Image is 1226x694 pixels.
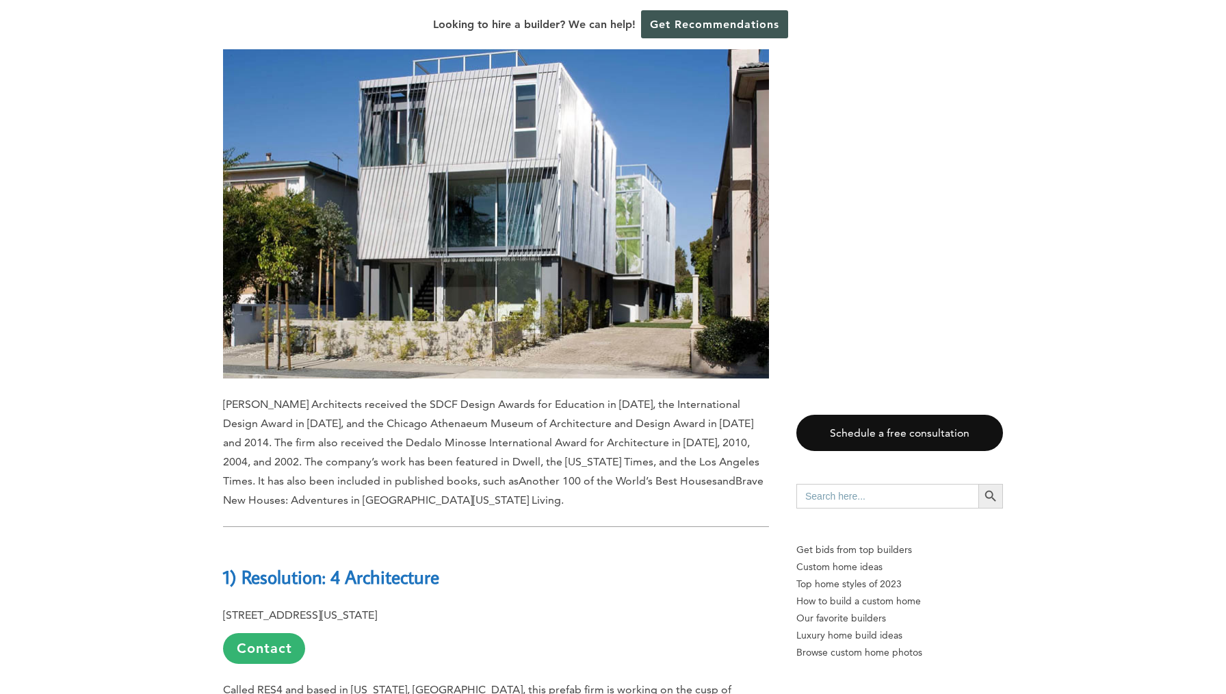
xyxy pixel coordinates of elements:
span: Brave New Houses: Adventures in [GEOGRAPHIC_DATA][US_STATE] Living. [223,474,764,506]
svg: Search [983,489,998,504]
b: [STREET_ADDRESS][US_STATE] [223,608,377,621]
b: 1) Resolution: 4 Architecture [223,565,439,589]
span: and [717,474,735,487]
a: Get Recommendations [641,10,788,38]
span: [PERSON_NAME] Architects received the SDCF Design Awards for Education in [DATE], the Internation... [223,398,759,487]
a: Luxury home build ideas [796,627,1003,644]
iframe: Drift Widget Chat Controller [963,595,1210,678]
a: Schedule a free consultation [796,415,1003,451]
a: How to build a custom home [796,593,1003,610]
a: Our favorite builders [796,610,1003,627]
a: Contact [223,633,305,664]
span: Another 100 of the World’s Best Houses [519,474,717,487]
a: Custom home ideas [796,558,1003,576]
a: Browse custom home photos [796,644,1003,661]
a: Top home styles of 2023 [796,576,1003,593]
input: Search here... [796,484,978,509]
p: Get bids from top builders [796,541,1003,558]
